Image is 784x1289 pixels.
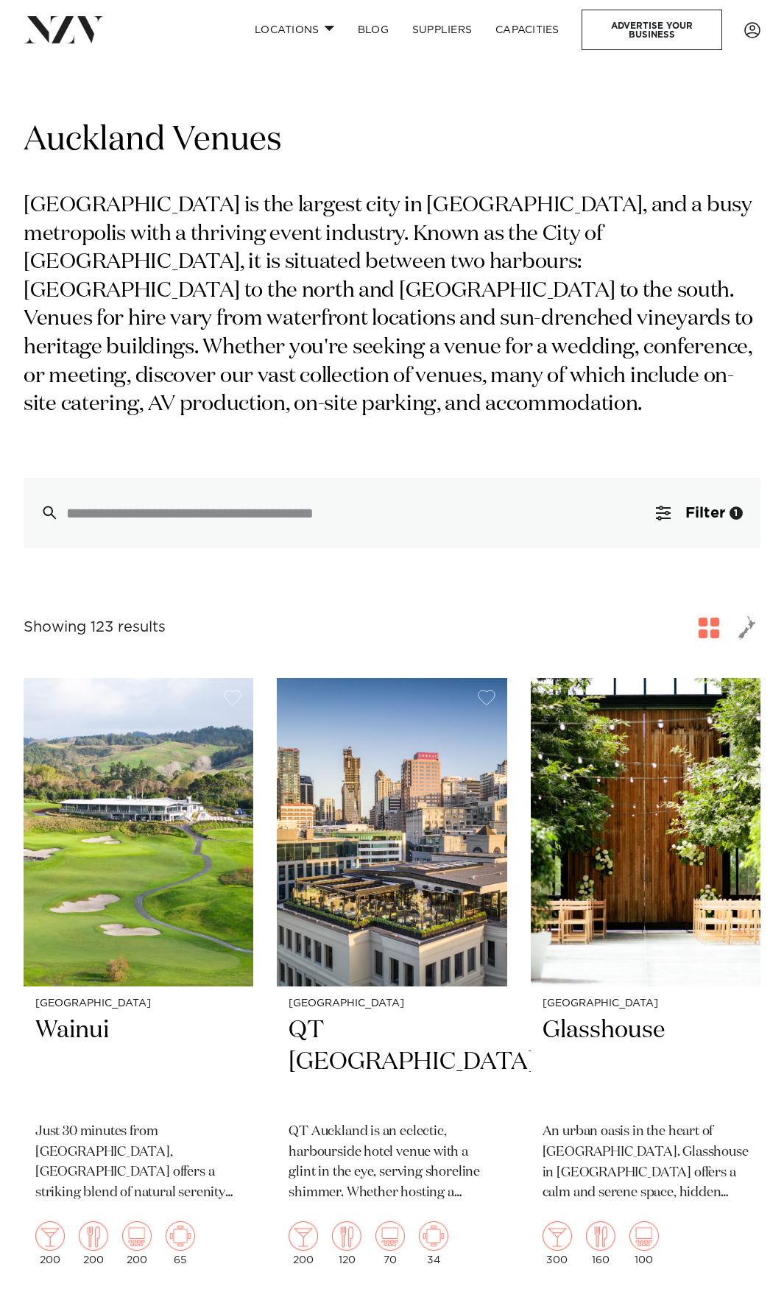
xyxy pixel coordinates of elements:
[531,678,760,1278] a: [GEOGRAPHIC_DATA] Glasshouse An urban oasis in the heart of [GEOGRAPHIC_DATA]. Glasshouse in [GEO...
[24,616,166,639] div: Showing 123 results
[419,1221,448,1265] div: 34
[586,1221,615,1265] div: 160
[289,1122,495,1204] p: QT Auckland is an eclectic, harbourside hotel venue with a glint in the eye, serving shoreline sh...
[166,1221,195,1265] div: 65
[122,1221,152,1251] img: theatre.png
[24,678,253,1278] a: [GEOGRAPHIC_DATA] Wainui Just 30 minutes from [GEOGRAPHIC_DATA], [GEOGRAPHIC_DATA] offers a strik...
[586,1221,615,1251] img: dining.png
[35,998,241,1009] small: [GEOGRAPHIC_DATA]
[332,1221,361,1265] div: 120
[685,506,725,520] span: Filter
[400,14,484,46] a: SUPPLIERS
[730,506,743,520] div: 1
[638,478,760,548] button: Filter1
[629,1221,659,1251] img: theatre.png
[79,1221,108,1265] div: 200
[35,1221,65,1251] img: cocktail.png
[35,1221,65,1265] div: 200
[289,1015,495,1110] h2: QT [GEOGRAPHIC_DATA]
[79,1221,108,1251] img: dining.png
[243,14,346,46] a: Locations
[122,1221,152,1265] div: 200
[277,678,506,1278] a: [GEOGRAPHIC_DATA] QT [GEOGRAPHIC_DATA] QT Auckland is an eclectic, harbourside hotel venue with a...
[375,1221,405,1265] div: 70
[543,998,749,1009] small: [GEOGRAPHIC_DATA]
[24,191,760,418] p: [GEOGRAPHIC_DATA] is the largest city in [GEOGRAPHIC_DATA], and a busy metropolis with a thriving...
[289,1221,318,1251] img: cocktail.png
[375,1221,405,1251] img: theatre.png
[166,1221,195,1251] img: meeting.png
[543,1221,572,1251] img: cocktail.png
[629,1221,659,1265] div: 100
[332,1221,361,1251] img: dining.png
[543,1122,749,1204] p: An urban oasis in the heart of [GEOGRAPHIC_DATA]. Glasshouse in [GEOGRAPHIC_DATA] offers a calm a...
[419,1221,448,1251] img: meeting.png
[543,1015,749,1110] h2: Glasshouse
[24,16,104,43] img: nzv-logo.png
[484,14,571,46] a: Capacities
[24,119,760,162] h1: Auckland Venues
[35,1122,241,1204] p: Just 30 minutes from [GEOGRAPHIC_DATA], [GEOGRAPHIC_DATA] offers a striking blend of natural sere...
[289,998,495,1009] small: [GEOGRAPHIC_DATA]
[346,14,400,46] a: BLOG
[35,1015,241,1110] h2: Wainui
[289,1221,318,1265] div: 200
[543,1221,572,1265] div: 300
[582,10,722,50] a: Advertise your business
